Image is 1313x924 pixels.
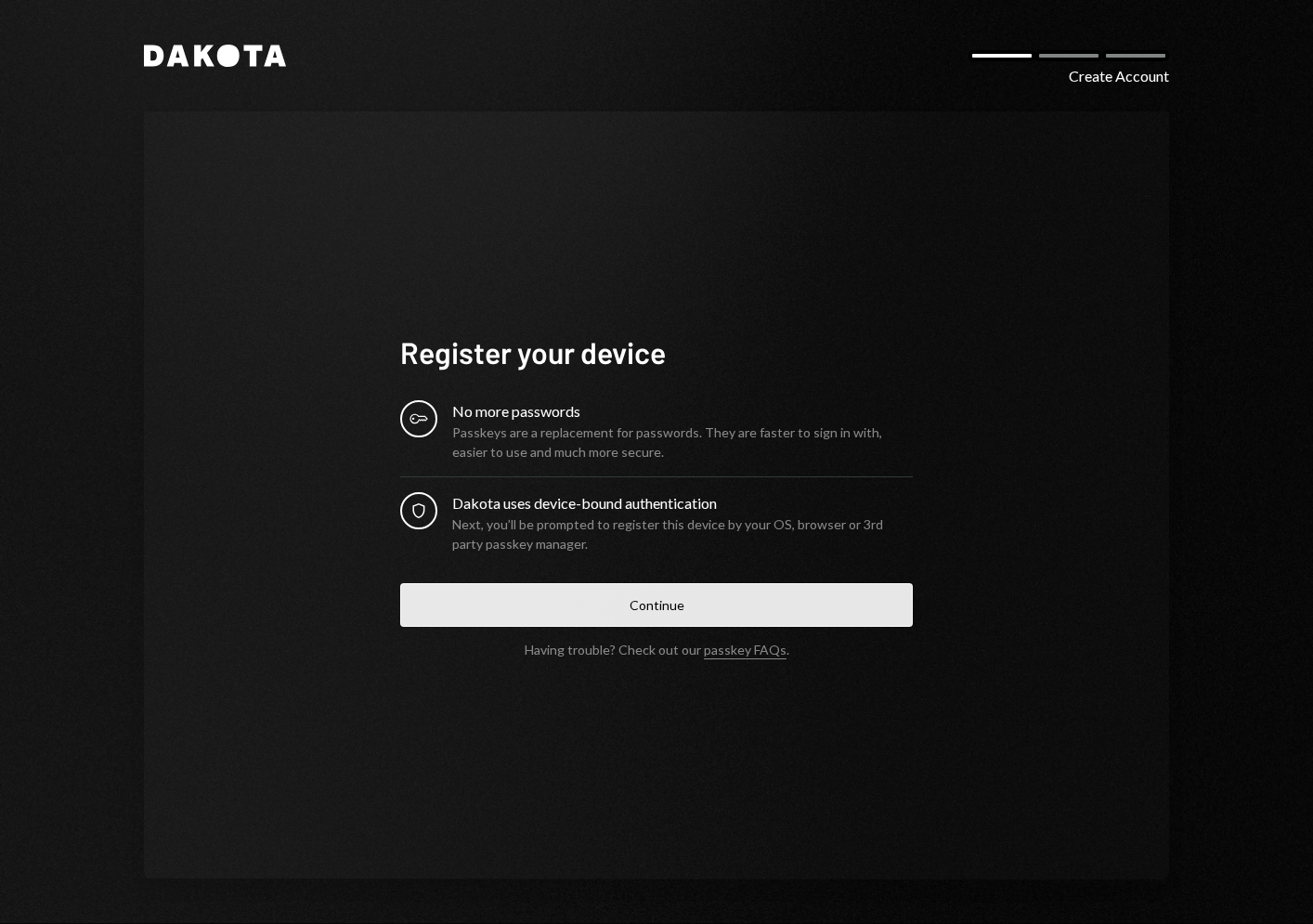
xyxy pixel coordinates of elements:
[452,492,913,514] div: Dakota uses device-bound authentication
[1069,65,1169,87] div: Create Account
[452,423,913,462] div: Passkeys are a replacement for passwords. They are faster to sign in with, easier to use and much...
[400,583,913,627] button: Continue
[704,642,786,659] a: passkey FAQs
[452,514,913,553] div: Next, you’ll be prompted to register this device by your OS, browser or 3rd party passkey manager.
[400,333,913,371] h1: Register your device
[452,400,913,423] div: No more passwords
[525,642,789,657] div: Having trouble? Check out our .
